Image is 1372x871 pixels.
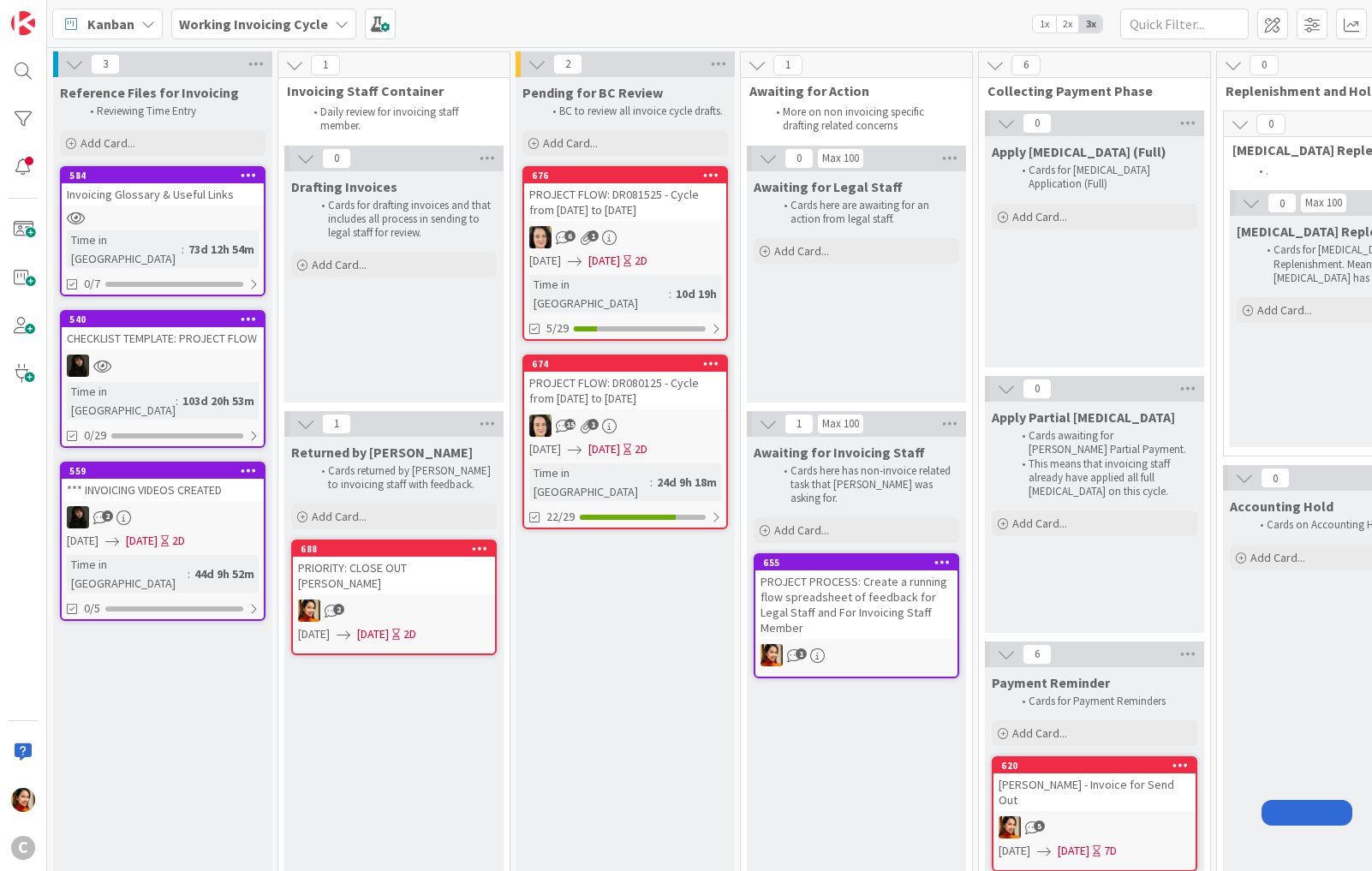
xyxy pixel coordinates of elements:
span: : [176,391,178,410]
div: 103d 20h 53m [178,391,259,410]
span: [DATE] [999,842,1030,860]
div: PROJECT PROCESS: Create a running flow spreadsheet of feedback for Legal Staff and For Invoicing ... [755,570,957,639]
span: Payment Reminder [992,674,1110,691]
span: 2 [333,604,344,615]
div: 559 [62,463,264,479]
div: 676PROJECT FLOW: DR081525 - Cycle from [DATE] to [DATE] [524,168,726,221]
div: PROJECT FLOW: DR080125 - Cycle from [DATE] to [DATE] [524,372,726,409]
span: 3x [1079,15,1102,33]
span: Add Card... [1012,725,1067,741]
img: PM [11,788,35,812]
div: 2D [172,532,185,550]
div: 44d 9h 52m [190,564,259,583]
span: 6 [1011,55,1041,75]
div: PRIORITY: CLOSE OUT [PERSON_NAME] [293,557,495,594]
span: 6 [1023,644,1052,665]
img: BL [529,415,552,437]
div: 620 [993,758,1196,773]
div: 688PRIORITY: CLOSE OUT [PERSON_NAME] [293,541,495,594]
div: 24d 9h 18m [653,473,721,492]
span: 22/29 [546,508,575,526]
li: Cards awaiting for [PERSON_NAME] Partial Payment. [1012,429,1195,457]
img: PM [999,816,1021,838]
div: 620 [1001,760,1196,772]
img: PM [761,644,783,666]
div: PM [993,816,1196,838]
div: C [11,836,35,860]
div: 584Invoicing Glossary & Useful Links [62,168,264,206]
span: [DATE] [357,625,389,643]
div: 73d 12h 54m [184,240,259,259]
span: 0 [1250,55,1279,75]
div: CHECKLIST TEMPLATE: PROJECT FLOW [62,327,264,349]
div: ES [62,506,264,528]
span: : [669,284,671,303]
div: 655 [755,555,957,570]
span: Add Card... [1250,550,1305,565]
div: PROJECT FLOW: DR081525 - Cycle from [DATE] to [DATE] [524,183,726,221]
span: 3 [91,54,120,75]
li: Cards here has non-invoice related task that [PERSON_NAME] was asking for. [774,464,957,506]
span: Collecting Payment Phase [987,82,1189,99]
div: 674PROJECT FLOW: DR080125 - Cycle from [DATE] to [DATE] [524,356,726,409]
span: Add Card... [543,135,598,151]
a: 559*** INVOICING VIDEOS CREATEDES[DATE][DATE]2DTime in [GEOGRAPHIC_DATA]:44d 9h 52m0/5 [60,462,265,621]
div: 7D [1104,842,1117,860]
div: 2D [635,440,647,458]
a: 676PROJECT FLOW: DR081525 - Cycle from [DATE] to [DATE]BL[DATE][DATE]2DTime in [GEOGRAPHIC_DATA]:... [522,166,728,341]
div: Time in [GEOGRAPHIC_DATA] [67,230,182,268]
span: 0 [784,148,814,169]
span: 2 [102,510,113,522]
div: 655 [763,557,957,569]
span: 1 [588,419,599,430]
span: Apply Retainer (Full) [992,143,1166,160]
li: BC to review all invoice cycle drafts. [543,104,725,118]
div: BL [524,226,726,248]
div: 655PROJECT PROCESS: Create a running flow spreadsheet of feedback for Legal Staff and For Invoici... [755,555,957,639]
div: Time in [GEOGRAPHIC_DATA] [529,463,650,501]
span: 2x [1056,15,1079,33]
span: [DATE] [529,252,561,270]
div: 674 [532,358,726,370]
input: Quick Filter... [1120,9,1249,39]
div: 584 [62,168,264,183]
span: [DATE] [588,252,620,270]
span: 1 [784,414,814,434]
div: Invoicing Glossary & Useful Links [62,183,264,206]
span: 0 [322,148,351,169]
li: This means that invoicing staff already have applied all full [MEDICAL_DATA] on this cycle. [1012,457,1195,499]
span: : [188,564,190,583]
div: Max 100 [1305,199,1342,207]
div: 559*** INVOICING VIDEOS CREATED [62,463,264,501]
a: 540CHECKLIST TEMPLATE: PROJECT FLOWESTime in [GEOGRAPHIC_DATA]:103d 20h 53m0/29 [60,310,265,448]
div: 676 [524,168,726,183]
b: Working Invoicing Cycle [179,15,328,33]
span: 5 [1034,820,1045,832]
div: 688 [301,543,495,555]
li: Cards for drafting invoices and that includes all process in sending to legal staff for review. [312,199,494,241]
a: 584Invoicing Glossary & Useful LinksTime in [GEOGRAPHIC_DATA]:73d 12h 54m0/7 [60,166,265,296]
span: 0/29 [84,427,106,444]
div: Max 100 [822,154,859,163]
span: 1 [322,414,351,434]
span: 6 [564,230,576,242]
a: 674PROJECT FLOW: DR080125 - Cycle from [DATE] to [DATE]BL[DATE][DATE]2DTime in [GEOGRAPHIC_DATA]:... [522,355,728,529]
div: 540CHECKLIST TEMPLATE: PROJECT FLOW [62,312,264,349]
span: [DATE] [529,440,561,458]
span: Add Card... [1012,209,1067,224]
span: : [650,473,653,492]
span: 15 [564,419,576,430]
span: 1 [773,55,802,75]
a: 655PROJECT PROCESS: Create a running flow spreadsheet of feedback for Legal Staff and For Invoici... [754,553,959,678]
div: BL [524,415,726,437]
span: 1 [588,230,599,242]
span: [DATE] [67,532,98,550]
li: Cards for Payment Reminders [1012,695,1195,708]
li: Reviewing Time Entry [81,104,263,118]
span: Add Card... [1257,302,1312,318]
div: ES [62,355,264,377]
span: 0/5 [84,600,100,617]
span: Apply Partial Retainer [992,409,1175,426]
span: Invoicing Staff Container [287,82,488,99]
span: Add Card... [81,135,135,151]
